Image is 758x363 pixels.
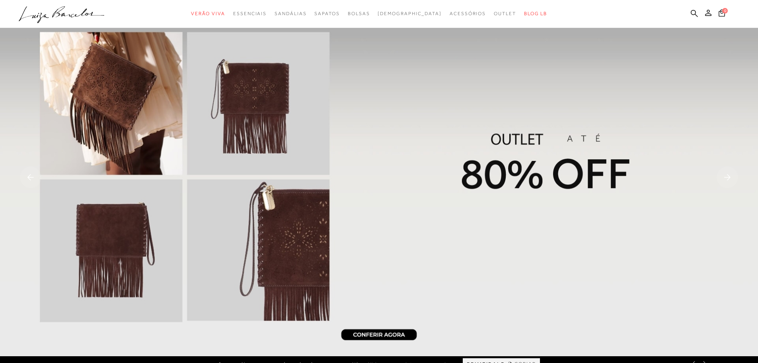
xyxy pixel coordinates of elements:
a: categoryNavScreenReaderText [348,6,370,21]
a: BLOG LB [524,6,547,21]
a: categoryNavScreenReaderText [450,6,486,21]
a: categoryNavScreenReaderText [275,6,306,21]
span: BLOG LB [524,11,547,16]
span: Sapatos [314,11,339,16]
a: categoryNavScreenReaderText [191,6,225,21]
span: Verão Viva [191,11,225,16]
span: Essenciais [233,11,267,16]
span: Bolsas [348,11,370,16]
span: Outlet [494,11,516,16]
button: 0 [716,9,727,20]
a: categoryNavScreenReaderText [314,6,339,21]
span: [DEMOGRAPHIC_DATA] [378,11,442,16]
span: Acessórios [450,11,486,16]
a: categoryNavScreenReaderText [494,6,516,21]
span: Sandálias [275,11,306,16]
a: categoryNavScreenReaderText [233,6,267,21]
span: 0 [722,8,728,14]
a: noSubCategoriesText [378,6,442,21]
